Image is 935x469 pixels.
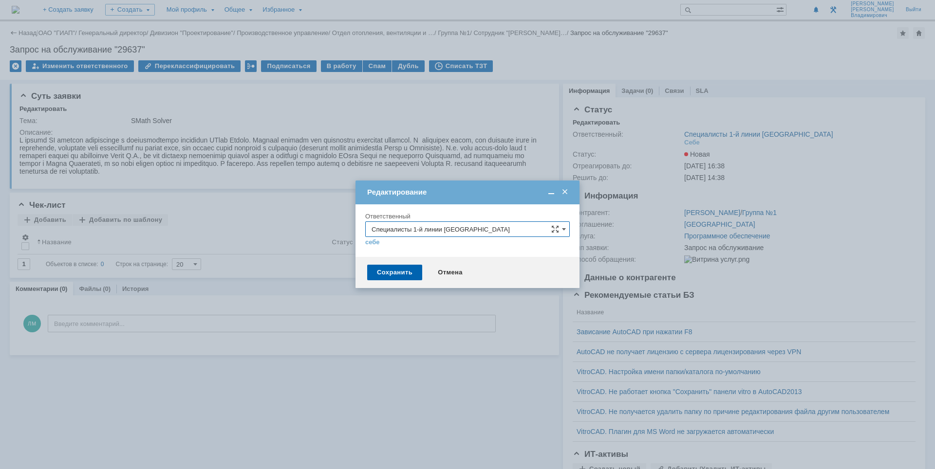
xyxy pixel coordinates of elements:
span: Закрыть [560,188,570,197]
span: Сложная форма [551,225,559,233]
div: Ответственный [365,213,568,219]
div: Редактирование [367,188,570,197]
span: Свернуть (Ctrl + M) [546,188,556,197]
a: себе [365,238,380,246]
